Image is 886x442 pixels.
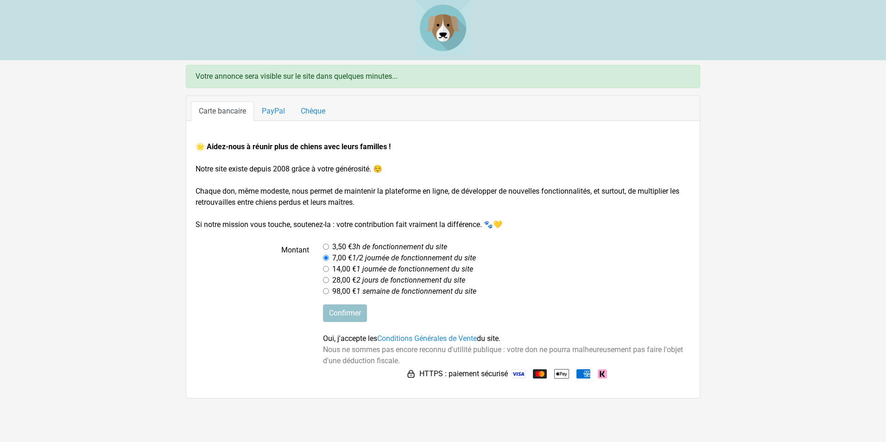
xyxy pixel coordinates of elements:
label: 14,00 € [332,264,473,275]
label: 3,50 € [332,241,447,253]
img: American Express [576,369,590,379]
div: Votre annonce sera visible sur le site dans quelques minutes... [186,65,700,88]
span: HTTPS : paiement sécurisé [419,368,508,379]
i: 1/2 journée de fonctionnement du site [352,253,476,262]
img: Visa [512,369,525,379]
label: 28,00 € [332,275,465,286]
strong: 🌟 Aidez-nous à réunir plus de chiens avec leurs familles ! [196,142,391,151]
i: 3h de fonctionnement du site [352,242,447,251]
i: 1 journée de fonctionnement du site [356,265,473,273]
input: Confirmer [323,304,367,322]
img: Klarna [598,369,607,379]
span: Nous ne sommes pas encore reconnu d'utilité publique : votre don ne pourra malheureusement pas fa... [323,345,683,365]
img: Apple Pay [554,366,569,381]
a: Chèque [293,101,333,121]
label: Montant [189,241,316,297]
img: HTTPS : paiement sécurisé [406,369,416,379]
a: Carte bancaire [191,101,254,121]
label: 7,00 € [332,253,476,264]
a: PayPal [254,101,293,121]
span: Oui, j'accepte les du site. [323,334,500,343]
img: Mastercard [533,369,547,379]
i: 2 jours de fonctionnement du site [356,276,465,284]
label: 98,00 € [332,286,476,297]
i: 1 semaine de fonctionnement du site [356,287,476,296]
a: Conditions Générales de Vente [377,334,477,343]
form: Notre site existe depuis 2008 grâce à votre générosité. ☺️ Chaque don, même modeste, nous permet ... [196,141,690,381]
